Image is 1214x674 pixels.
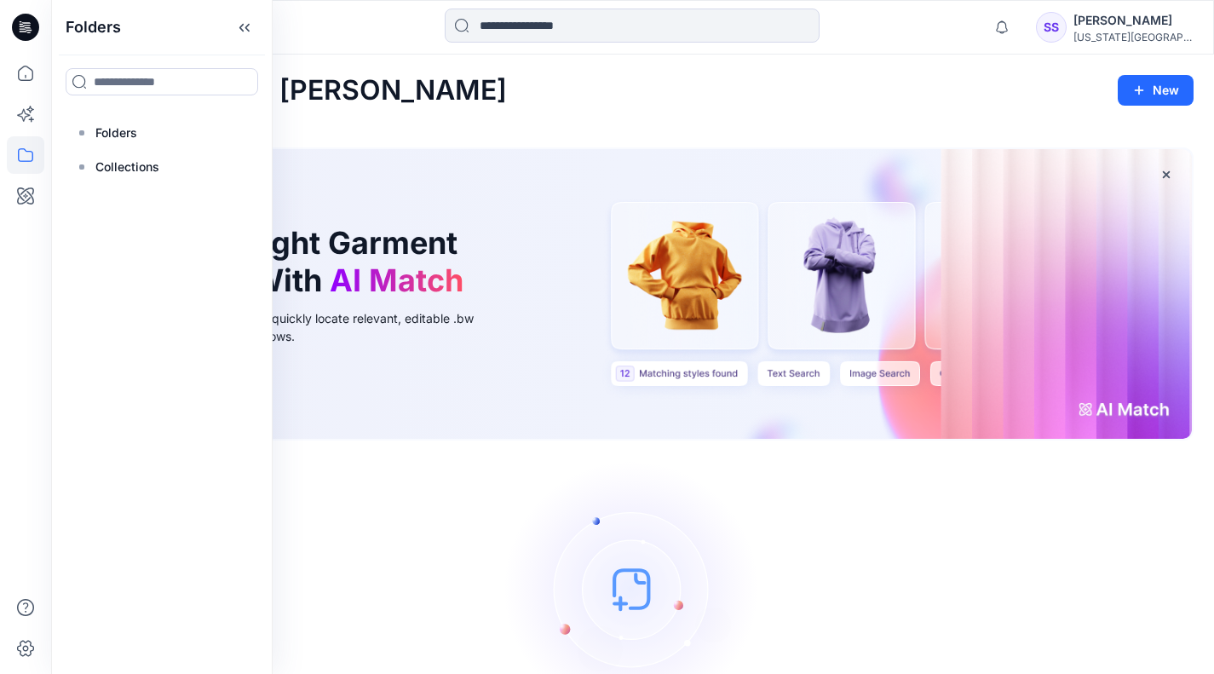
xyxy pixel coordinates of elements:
[114,309,498,345] div: Use text or image search to quickly locate relevant, editable .bw files for faster design workflows.
[95,123,137,143] p: Folders
[1073,10,1193,31] div: [PERSON_NAME]
[1036,12,1067,43] div: SS
[1073,31,1193,43] div: [US_STATE][GEOGRAPHIC_DATA]...
[1118,75,1194,106] button: New
[95,157,159,177] p: Collections
[114,225,472,298] h1: Find the Right Garment Instantly With
[72,75,507,107] h2: Welcome back, [PERSON_NAME]
[330,262,463,299] span: AI Match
